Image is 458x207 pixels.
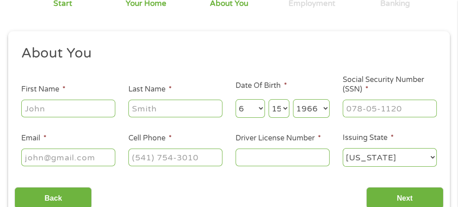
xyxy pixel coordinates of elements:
[21,85,66,94] label: First Name
[343,75,437,94] label: Social Security Number (SSN)
[21,149,115,166] input: john@gmail.com
[128,149,222,166] input: (541) 754-3010
[128,134,172,143] label: Cell Phone
[343,133,394,143] label: Issuing State
[128,100,222,117] input: Smith
[21,134,47,143] label: Email
[21,44,430,63] h2: About You
[343,100,437,117] input: 078-05-1120
[236,134,321,143] label: Driver License Number
[236,81,287,91] label: Date Of Birth
[128,85,172,94] label: Last Name
[21,100,115,117] input: John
